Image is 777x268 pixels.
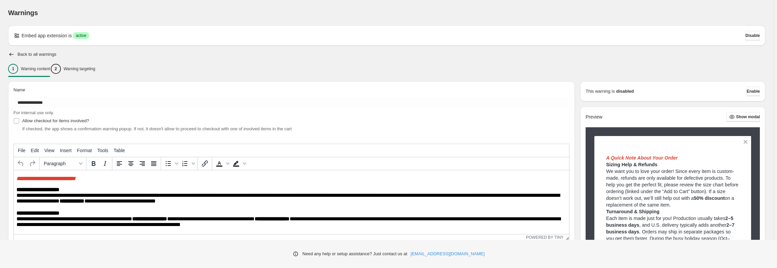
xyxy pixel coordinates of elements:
p: Embed app extension is [22,32,72,39]
p: Warning targeting [64,66,95,72]
span: Warnings [8,9,38,16]
button: 2Warning targeting [51,62,95,76]
body: Rich Text Area. Press ALT-0 for help. [3,5,553,75]
strong: disabled [616,88,634,95]
span: Insert [60,148,72,153]
p: We want you to love your order! Since every item is custom-made, refunds are only available for d... [606,161,740,208]
span: Name [13,87,25,92]
strong: Sizing Help & Refunds [606,162,658,167]
div: Text color [214,158,230,169]
span: Show modal [736,114,760,120]
button: Italic [99,158,111,169]
p: This warning is [586,88,615,95]
span: Paragraph [44,161,77,166]
div: Background color [230,158,247,169]
a: [EMAIL_ADDRESS][DOMAIN_NAME] [411,251,485,257]
span: A Quick Note About Your Order [606,155,678,161]
a: Powered by Tiny [526,235,564,240]
span: Edit [31,148,39,153]
span: Table [114,148,125,153]
button: Redo [27,158,38,169]
button: Show modal [727,112,760,122]
span: Tools [97,148,108,153]
button: Justify [148,158,159,169]
button: Align right [137,158,148,169]
div: 1 [8,64,18,74]
h2: Preview [586,114,602,120]
span: If checked, the app shows a confirmation warning popup. If not, it doesn't allow to proceed to ch... [22,126,292,131]
button: Disable [745,31,760,40]
button: Align center [125,158,137,169]
span: Format [77,148,92,153]
button: Formats [41,158,85,169]
p: Each item is made just for you! Production usually takes , and U.S. delivery typically adds anoth... [606,208,740,255]
span: Enable [747,89,760,94]
strong: Turnaround & Shipping [606,209,660,214]
button: 1Warning content [8,62,50,76]
h2: Back to all warnings [17,52,57,57]
span: File [18,148,26,153]
p: Warning content [21,66,50,72]
span: Disable [745,33,760,38]
span: Allow checkout for items involved? [22,118,89,123]
div: Bullet list [162,158,179,169]
strong: 50% discount [694,195,725,201]
button: Enable [747,87,760,96]
span: View [44,148,54,153]
button: Align left [114,158,125,169]
span: For internal use only. [13,110,54,115]
button: Undo [15,158,27,169]
button: Insert/edit link [199,158,211,169]
button: Bold [88,158,99,169]
div: Numbered list [179,158,196,169]
span: active [76,33,86,38]
div: Resize [563,234,569,240]
iframe: Rich Text Area [14,170,569,234]
div: 2 [51,64,61,74]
